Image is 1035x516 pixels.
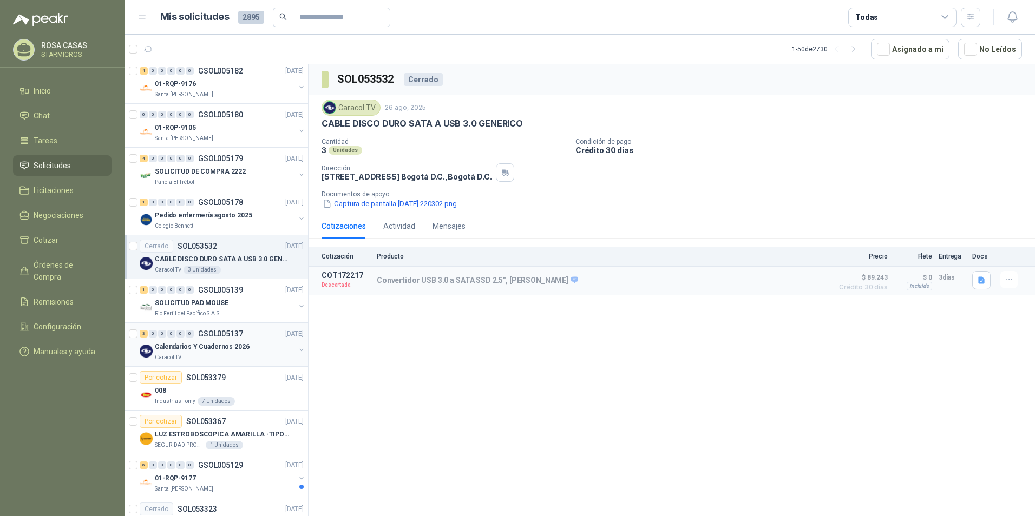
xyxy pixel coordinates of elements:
a: 3 0 0 0 0 0 GSOL005137[DATE] Company LogoCalendarios Y Cuadernos 2026Caracol TV [140,327,306,362]
div: 0 [167,111,175,118]
div: 0 [167,461,175,469]
a: 4 0 0 0 0 0 GSOL005179[DATE] Company LogoSOLICITUD DE COMPRA 2222Panela El Trébol [140,152,306,187]
span: Solicitudes [34,160,71,171]
div: 3 Unidades [184,266,221,274]
button: Captura de pantalla [DATE] 220302.png [322,198,458,209]
img: Company Logo [140,388,153,401]
div: 0 [176,461,185,469]
p: Convertidor USB 3.0 a SATA SSD 2.5", [PERSON_NAME] [377,276,578,286]
p: GSOL005139 [198,286,243,294]
p: 26 ago, 2025 [385,103,426,113]
span: Inicio [34,85,51,97]
div: 0 [158,155,166,162]
div: 0 [176,155,185,162]
p: Santa [PERSON_NAME] [155,485,213,493]
div: 1 [140,286,148,294]
p: 3 días [939,271,966,284]
span: Tareas [34,135,57,147]
a: CerradoSOL053532[DATE] Company LogoCABLE DISCO DURO SATA A USB 3.0 GENERICOCaracol TV3 Unidades [125,235,308,279]
span: $ 89.243 [834,271,888,284]
div: 0 [149,155,157,162]
p: SEGURIDAD PROVISER LTDA [155,441,204,449]
img: Company Logo [140,432,153,445]
div: 0 [149,67,157,75]
p: SOL053323 [178,505,217,513]
p: Caracol TV [155,353,181,362]
p: Panela El Trébol [155,178,194,187]
a: Cotizar [13,230,112,250]
p: Rio Fertil del Pacífico S.A.S. [155,309,221,318]
div: 0 [167,330,175,338]
p: Cantidad [322,138,567,145]
img: Company Logo [324,102,336,114]
div: 0 [140,111,148,118]
p: Producto [377,253,827,260]
a: Negociaciones [13,205,112,226]
div: Por cotizar [140,415,182,428]
p: SOL053379 [186,374,226,381]
div: Por cotizar [140,371,182,384]
div: 6 [140,461,148,469]
a: Por cotizarSOL053379[DATE] Company Logo008Industrias Tomy7 Unidades [125,367,308,411]
div: 0 [176,286,185,294]
p: SOLICITUD PAD MOUSE [155,298,228,308]
p: [DATE] [285,66,304,76]
span: search [279,13,287,21]
p: SOL053367 [186,418,226,425]
div: 0 [167,286,175,294]
div: Mensajes [433,220,466,232]
span: Cotizar [34,234,58,246]
a: 6 0 0 0 0 0 GSOL005129[DATE] Company Logo01-RQP-9177Santa [PERSON_NAME] [140,459,306,493]
div: 0 [158,330,166,338]
div: 0 [186,199,194,206]
div: 0 [149,111,157,118]
p: SOLICITUD DE COMPRA 2222 [155,167,246,177]
p: Cotización [322,253,370,260]
img: Company Logo [140,301,153,314]
button: No Leídos [958,39,1022,59]
div: 0 [149,199,157,206]
a: 1 0 0 0 0 0 GSOL005139[DATE] Company LogoSOLICITUD PAD MOUSERio Fertil del Pacífico S.A.S. [140,283,306,318]
div: 0 [149,286,157,294]
img: Company Logo [140,169,153,182]
img: Logo peakr [13,13,68,26]
p: GSOL005179 [198,155,243,162]
p: Santa [PERSON_NAME] [155,90,213,99]
p: [DATE] [285,241,304,252]
div: 0 [176,199,185,206]
a: 1 0 0 0 0 0 GSOL005178[DATE] Company LogoPedido enfermería agosto 2025Colegio Bennett [140,196,306,230]
div: 0 [186,155,194,162]
p: Calendarios Y Cuadernos 2026 [155,342,250,352]
p: CABLE DISCO DURO SATA A USB 3.0 GENERICO [322,118,523,129]
div: 0 [186,330,194,338]
p: ROSA CASAS [41,42,109,49]
p: [STREET_ADDRESS] Bogotá D.C. , Bogotá D.C. [322,172,492,181]
div: 0 [176,111,185,118]
div: 0 [176,67,185,75]
img: Company Logo [140,82,153,95]
a: Inicio [13,81,112,101]
div: 0 [186,111,194,118]
p: CABLE DISCO DURO SATA A USB 3.0 GENERICO [155,254,290,264]
p: [DATE] [285,504,304,514]
div: 3 [140,330,148,338]
p: Documentos de apoyo [322,190,1031,198]
p: Condición de pago [575,138,1031,145]
p: $ 0 [894,271,932,284]
img: Company Logo [140,125,153,138]
p: SOL053532 [178,242,217,250]
div: 1 Unidades [206,441,243,449]
div: 0 [158,111,166,118]
span: Remisiones [34,296,74,308]
p: COT172217 [322,271,370,280]
div: Cerrado [404,73,443,86]
div: 0 [158,286,166,294]
p: Crédito 30 días [575,145,1031,155]
span: 2895 [238,11,264,24]
p: Entrega [939,253,966,260]
p: GSOL005137 [198,330,243,338]
div: 4 [140,155,148,162]
div: 0 [158,67,166,75]
h3: SOL053532 [337,71,395,88]
span: Chat [34,110,50,122]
